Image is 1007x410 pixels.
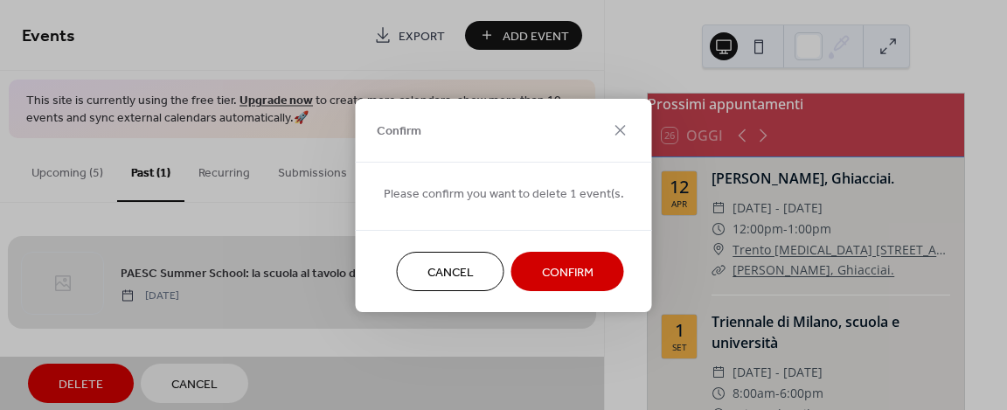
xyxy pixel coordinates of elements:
[511,252,624,291] button: Confirm
[427,263,474,281] span: Cancel
[384,184,624,203] span: Please confirm you want to delete 1 event(s.
[542,263,594,281] span: Confirm
[377,122,421,141] span: Confirm
[397,252,504,291] button: Cancel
